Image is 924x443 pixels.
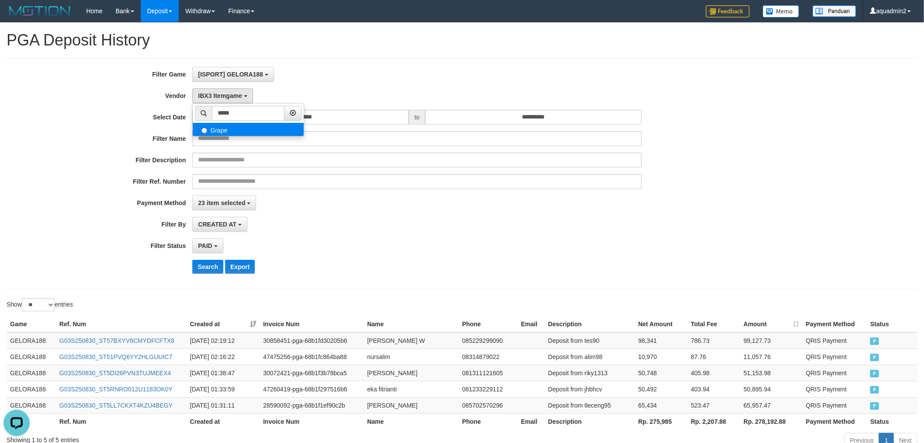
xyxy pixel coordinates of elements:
td: GELORA188 [7,381,56,397]
th: Rp. 2,207.88 [688,413,740,429]
td: QRIS Payment [802,365,867,381]
td: 50,895.94 [740,381,802,397]
td: [DATE] 02:19:12 [187,332,260,349]
td: 98,341 [635,332,688,349]
td: GELORA188 [7,397,56,413]
td: 786.73 [688,332,740,349]
td: 50,492 [635,381,688,397]
td: GELORA188 [7,365,56,381]
th: Phone [459,316,518,332]
th: Status [867,413,917,429]
th: Payment Method [802,316,867,332]
td: 47260419-pga-68b1f297516b6 [260,381,364,397]
th: Status [867,316,917,332]
th: Game [7,316,56,332]
td: 51,153.98 [740,365,802,381]
th: Total Fee [688,316,740,332]
td: [PERSON_NAME] [364,365,459,381]
td: 28590092-pga-68b1f1ef90c2b [260,397,364,413]
th: Email [518,413,545,429]
td: 30858451-pga-68b1fd30205b6 [260,332,364,349]
button: CREATED AT [192,217,247,232]
th: Net Amount [635,316,688,332]
td: 11,057.76 [740,349,802,365]
h1: PGA Deposit History [7,31,917,49]
a: G03S250830_ST51PVQ6YY2HLGUUIC7 [59,353,172,360]
span: 23 item selected [198,199,245,206]
td: eka fitrianti [364,381,459,397]
td: 30072421-pga-68b1f3b78bca5 [260,365,364,381]
img: MOTION_logo.png [7,4,73,17]
th: Phone [459,413,518,429]
th: Description [545,413,635,429]
td: 085702570296 [459,397,518,413]
label: Show entries [7,298,73,311]
td: 523.47 [688,397,740,413]
a: G03S250830_ST5LL7CKXT4KZU4BEGY [59,402,173,409]
span: PAID [870,354,879,361]
label: Grape [193,123,304,136]
th: Amount: activate to sort column ascending [740,316,802,332]
th: Ref. Num [56,413,187,429]
td: 47475256-pga-68b1fc864ba88 [260,349,364,365]
th: Payment Method [802,413,867,429]
button: Export [225,260,255,274]
span: PAID [870,402,879,410]
td: 081311121605 [459,365,518,381]
img: panduan.png [813,5,856,17]
img: Feedback.jpg [706,5,750,17]
td: 65,434 [635,397,688,413]
td: [DATE] 02:16:22 [187,349,260,365]
th: Invoice Num [260,413,364,429]
td: [PERSON_NAME] [364,397,459,413]
td: nursalim [364,349,459,365]
td: 65,957.47 [740,397,802,413]
td: [PERSON_NAME] W [364,332,459,349]
span: PAID [198,242,212,249]
span: CREATED AT [198,221,236,228]
td: 081233229112 [459,381,518,397]
span: PAID [870,338,879,345]
td: 403.94 [688,381,740,397]
td: GELORA188 [7,332,56,349]
td: 405.98 [688,365,740,381]
span: [ISPORT] GELORA188 [198,71,263,78]
td: [DATE] 01:38:47 [187,365,260,381]
td: QRIS Payment [802,397,867,413]
th: Rp. 275,985 [635,413,688,429]
td: 87.76 [688,349,740,365]
td: 99,127.73 [740,332,802,349]
button: Open LiveChat chat widget [3,3,30,30]
button: Search [192,260,223,274]
td: GELORA188 [7,349,56,365]
a: G03S250830_ST5RNRO012U1183OK0Y [59,386,173,393]
th: Created at [187,413,260,429]
a: G03S250830_ST57BXYV6CMYDFCFTX8 [59,337,174,344]
td: Deposit from alim98 [545,349,635,365]
td: [DATE] 01:31:11 [187,397,260,413]
th: Ref. Num [56,316,187,332]
span: IBX3 Itemgame [198,92,242,99]
button: PAID [192,238,223,253]
td: QRIS Payment [802,332,867,349]
th: Created at: activate to sort column ascending [187,316,260,332]
input: Grape [201,128,207,133]
td: Deposit from tes90 [545,332,635,349]
td: [DATE] 01:33:59 [187,381,260,397]
th: Name [364,413,459,429]
th: Rp. 278,192.88 [740,413,802,429]
span: to [409,110,425,125]
a: G03S250830_ST5DI26PVN3TUJMEEX4 [59,370,171,377]
td: 10,970 [635,349,688,365]
span: PAID [870,370,879,377]
button: IBX3 Itemgame [192,88,253,103]
th: Description [545,316,635,332]
td: 085229299090 [459,332,518,349]
td: Deposit from jhbhcv [545,381,635,397]
td: 08314879022 [459,349,518,365]
button: 23 item selected [192,195,256,210]
img: Button%20Memo.svg [763,5,799,17]
td: Deposit from riky1313 [545,365,635,381]
select: Showentries [22,298,55,311]
td: Deposit from tleceng95 [545,397,635,413]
